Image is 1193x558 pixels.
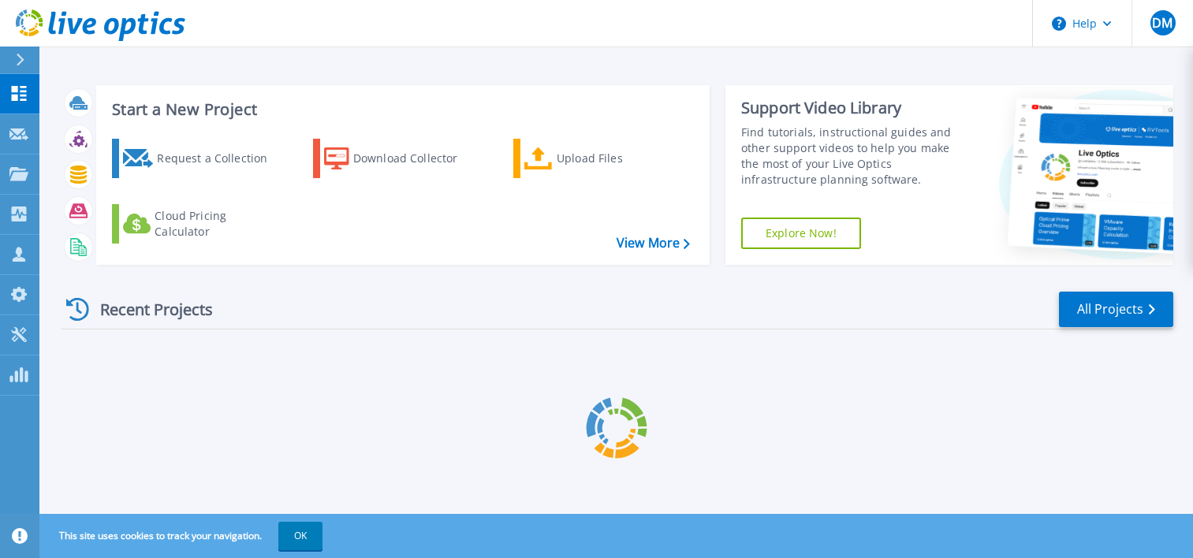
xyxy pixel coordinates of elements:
a: Explore Now! [741,218,861,249]
span: This site uses cookies to track your navigation. [43,522,322,550]
div: Request a Collection [157,143,283,174]
div: Upload Files [557,143,683,174]
h3: Start a New Project [112,101,689,118]
div: Recent Projects [61,290,234,329]
a: Download Collector [313,139,489,178]
div: Support Video Library [741,98,966,118]
a: View More [617,236,690,251]
button: OK [278,522,322,550]
a: All Projects [1059,292,1173,327]
a: Request a Collection [112,139,288,178]
div: Find tutorials, instructional guides and other support videos to help you make the most of your L... [741,125,966,188]
a: Upload Files [513,139,689,178]
div: Cloud Pricing Calculator [155,208,281,240]
span: DM [1152,17,1172,29]
a: Cloud Pricing Calculator [112,204,288,244]
div: Download Collector [353,143,479,174]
